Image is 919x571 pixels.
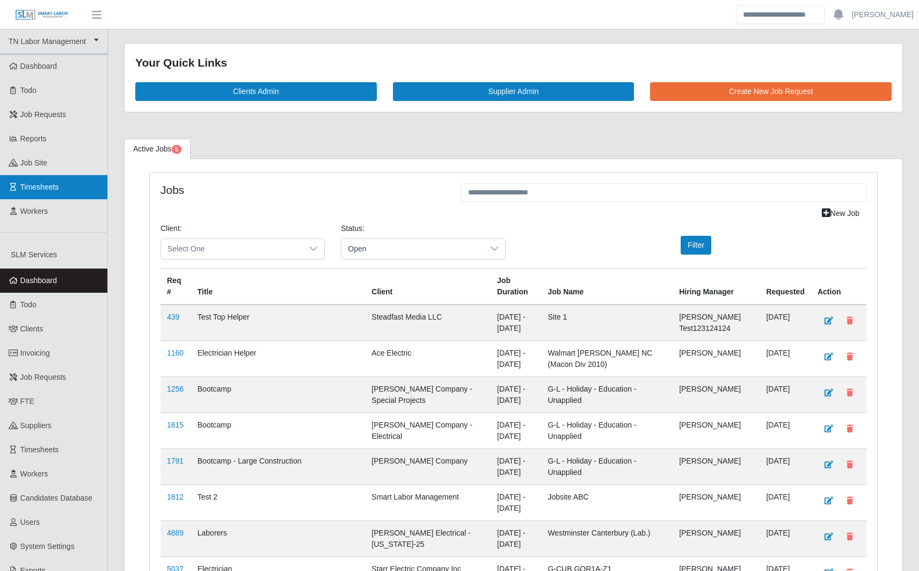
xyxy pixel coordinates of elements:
[167,457,184,465] a: 1791
[20,469,48,478] span: Workers
[541,268,673,305] th: Job Name
[11,250,57,259] span: SLM Services
[20,300,37,309] span: Todo
[20,276,57,285] span: Dashboard
[20,421,52,430] span: Suppliers
[852,9,914,20] a: [PERSON_NAME]
[167,529,184,537] a: 4889
[365,305,491,341] td: Steadfast Media LLC
[20,158,48,167] span: job site
[491,485,541,521] td: [DATE] - [DATE]
[673,449,760,485] td: [PERSON_NAME]
[20,445,59,454] span: Timesheets
[541,413,673,449] td: G-L - Holiday - Education - Unapplied
[135,82,377,101] a: Clients Admin
[491,413,541,449] td: [DATE] - [DATE]
[541,485,673,521] td: Jobsite ABC
[20,349,50,357] span: Invoicing
[365,449,491,485] td: [PERSON_NAME] Company
[20,86,37,95] span: Todo
[541,377,673,413] td: G-L - Holiday - Education - Unapplied
[20,373,67,381] span: Job Requests
[491,449,541,485] td: [DATE] - [DATE]
[191,305,366,341] td: Test Top Helper
[760,341,811,377] td: [DATE]
[491,305,541,341] td: [DATE] - [DATE]
[20,542,75,551] span: System Settings
[541,449,673,485] td: G-L - Holiday - Education - Unapplied
[673,521,760,556] td: [PERSON_NAME]
[491,521,541,556] td: [DATE] - [DATE]
[20,324,43,333] span: Clients
[124,139,191,160] a: Active Jobs
[172,145,181,154] span: Pending Jobs
[760,305,811,341] td: [DATE]
[15,9,69,21] img: SLM Logo
[167,349,184,357] a: 1160
[491,377,541,413] td: [DATE] - [DATE]
[541,341,673,377] td: Walmart [PERSON_NAME] NC (Macon Div 2010)
[736,5,825,24] input: Search
[760,413,811,449] td: [DATE]
[167,313,179,321] a: 439
[811,268,866,305] th: Action
[393,82,634,101] a: Supplier Admin
[673,485,760,521] td: [PERSON_NAME]
[365,341,491,377] td: Ace Electric
[191,413,366,449] td: Bootcamp
[491,341,541,377] td: [DATE] - [DATE]
[365,413,491,449] td: [PERSON_NAME] Company - Electrical
[161,268,191,305] th: Req #
[20,183,59,191] span: Timesheets
[191,341,366,377] td: Electrician Helper
[673,341,760,377] td: [PERSON_NAME]
[161,239,303,259] span: Select One
[760,521,811,556] td: [DATE]
[681,236,711,255] button: Filter
[341,223,364,234] label: Status:
[161,223,182,234] label: Client:
[20,207,48,215] span: Workers
[135,54,892,71] div: Your Quick Links
[760,268,811,305] th: Requested
[673,305,760,341] td: [PERSON_NAME] Test123124124
[541,305,673,341] td: Site 1
[191,449,366,485] td: Bootcamp - Large Construction
[491,268,541,305] th: Job Duration
[191,485,366,521] td: Test 2
[673,377,760,413] td: [PERSON_NAME]
[541,521,673,556] td: Westminster Canterbury (Lab.)
[365,377,491,413] td: [PERSON_NAME] Company - Special Projects
[167,385,184,393] a: 1256
[20,62,57,70] span: Dashboard
[673,413,760,449] td: [PERSON_NAME]
[20,110,67,119] span: Job Requests
[167,421,184,429] a: 1615
[673,268,760,305] th: Hiring Manager
[760,449,811,485] td: [DATE]
[20,518,40,526] span: Users
[161,183,445,197] h4: Jobs
[365,521,491,556] td: [PERSON_NAME] Electrical - [US_STATE]-25
[341,239,483,259] span: Open
[760,485,811,521] td: [DATE]
[191,377,366,413] td: Bootcamp
[760,377,811,413] td: [DATE]
[20,134,47,143] span: Reports
[650,82,892,101] a: Create New Job Request
[20,397,34,406] span: FTE
[167,493,184,501] a: 1812
[191,521,366,556] td: Laborers
[815,204,866,223] a: New Job
[365,268,491,305] th: Client
[20,494,93,502] span: Candidates Database
[365,485,491,521] td: Smart Labor Management
[191,268,366,305] th: Title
